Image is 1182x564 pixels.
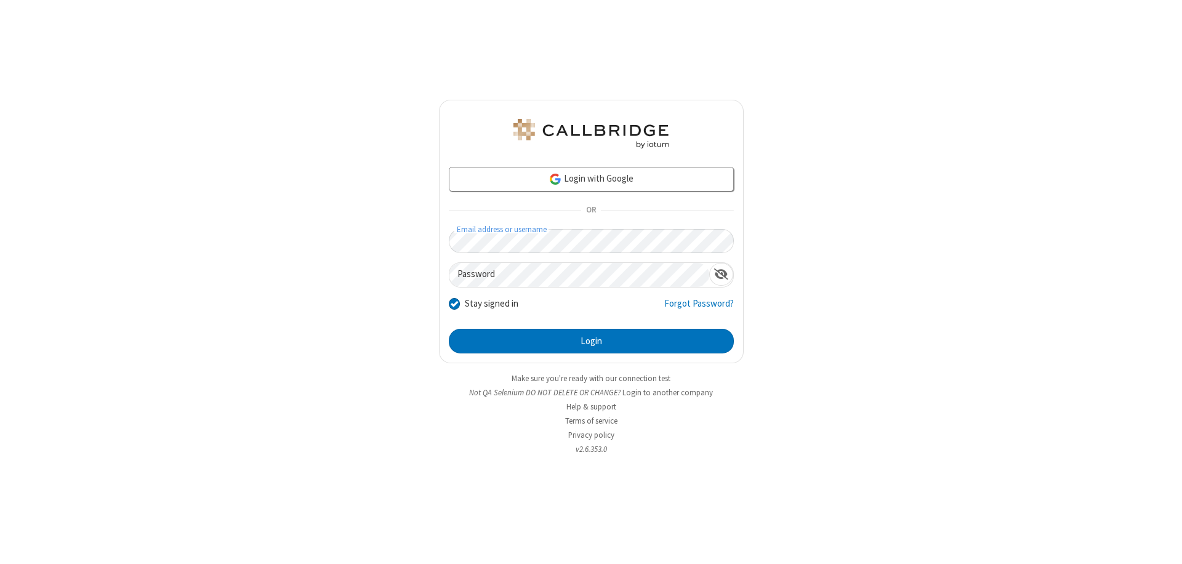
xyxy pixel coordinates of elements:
li: Not QA Selenium DO NOT DELETE OR CHANGE? [439,387,744,398]
input: Email address or username [449,229,734,253]
a: Make sure you're ready with our connection test [512,373,670,384]
li: v2.6.353.0 [439,443,744,455]
img: google-icon.png [549,172,562,186]
div: Show password [709,263,733,286]
a: Login with Google [449,167,734,191]
input: Password [449,263,709,287]
button: Login [449,329,734,353]
a: Forgot Password? [664,297,734,320]
a: Help & support [566,401,616,412]
button: Login to another company [622,387,713,398]
a: Terms of service [565,416,617,426]
a: Privacy policy [568,430,614,440]
img: QA Selenium DO NOT DELETE OR CHANGE [511,119,671,148]
span: OR [581,202,601,219]
label: Stay signed in [465,297,518,311]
